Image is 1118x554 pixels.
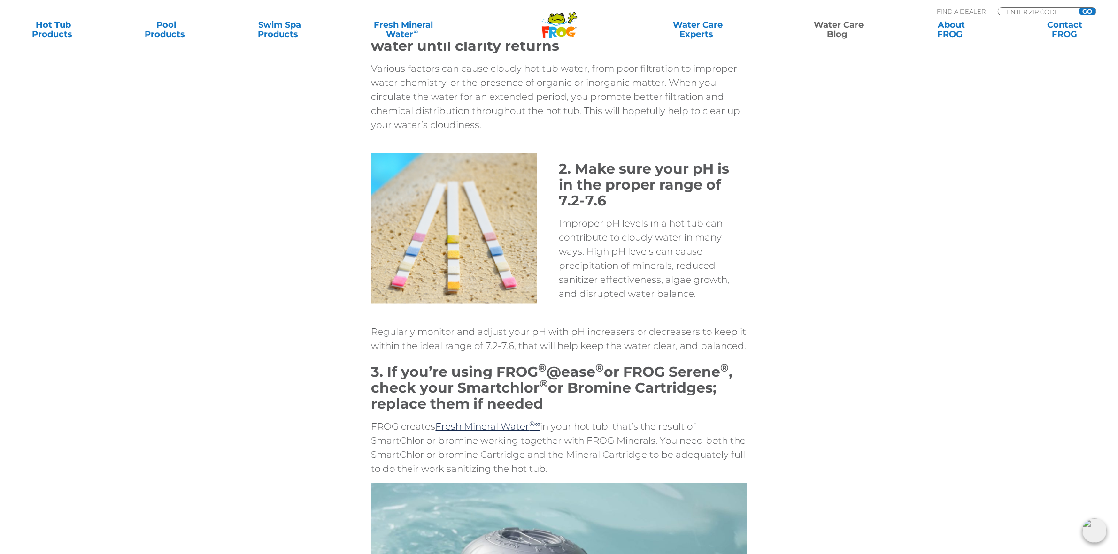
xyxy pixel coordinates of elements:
[348,20,458,39] a: Fresh MineralWater∞
[371,325,747,353] p: Regularly monitor and adjust your pH with pH increasers or decreasers to keep it within the ideal...
[908,20,995,39] a: AboutFROG
[371,22,747,54] h1: 1. Maintain 24-hour circulation of the hot tub water until clarity returns
[371,153,559,311] img: Test strips on the side of a pool
[540,377,548,390] sup: ®
[9,20,97,39] a: Hot TubProducts
[1021,20,1109,39] a: ContactFROG
[626,20,769,39] a: Water CareExperts
[596,361,604,374] sup: ®
[530,419,540,428] sup: ®∞
[559,216,747,301] p: Improper pH levels in a hot tub can contribute to cloudy water in many ways. High pH levels can c...
[414,28,418,35] sup: ∞
[371,364,747,412] h1: 3. If you’re using FROG @ease or FROG Serene , check your Smartchlor or Bromine Cartridges; repla...
[1079,8,1096,15] input: GO
[721,361,729,374] sup: ®
[371,419,747,476] p: FROG creates in your hot tub, that’s the result of SmartChlor or bromine working together with FR...
[1005,8,1069,15] input: Zip Code Form
[436,421,540,432] a: Fresh Mineral Water®∞
[236,20,324,39] a: Swim SpaProducts
[1082,518,1107,543] img: openIcon
[937,7,986,15] p: Find A Dealer
[123,20,210,39] a: PoolProducts
[539,361,547,374] sup: ®
[559,161,747,209] h1: 2. Make sure your pH is in the proper range of 7.2-7.6
[794,20,882,39] a: Water CareBlog
[371,61,747,132] p: Various factors can cause cloudy hot tub water, from poor filtration to improper water chemistry,...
